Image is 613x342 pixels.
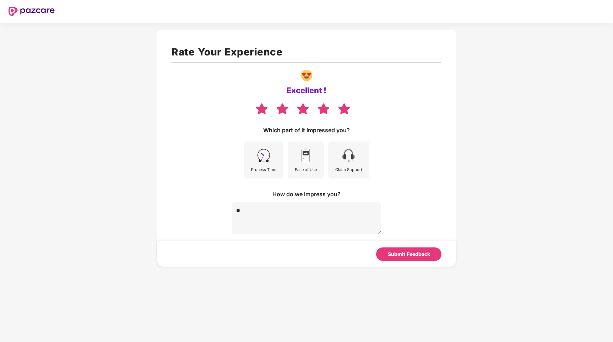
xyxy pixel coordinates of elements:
img: svg+xml;base64,PHN2ZyB4bWxucz0iaHR0cDovL3d3dy53My5vcmcvMjAwMC9zdmciIHdpZHRoPSI0NSIgaGVpZ2h0PSI0NS... [341,148,357,164]
img: svg+xml;base64,PHN2ZyBpZD0iR3JvdXBfNDI1NDUiIGRhdGEtbmFtZT0iR3JvdXAgNDI1NDUiIHhtbG5zPSJodHRwOi8vd3... [301,70,312,81]
div: Excellent ! [287,85,326,95]
h1: Rate Your Experience [172,44,441,60]
img: svg+xml;base64,PHN2ZyB4bWxucz0iaHR0cDovL3d3dy53My5vcmcvMjAwMC9zdmciIHdpZHRoPSIzOCIgaGVpZ2h0PSIzNS... [276,102,289,115]
div: How do we impress you? [272,190,341,198]
img: svg+xml;base64,PHN2ZyB4bWxucz0iaHR0cDovL3d3dy53My5vcmcvMjAwMC9zdmciIHdpZHRoPSI0NSIgaGVpZ2h0PSI0NS... [256,148,272,164]
img: svg+xml;base64,PHN2ZyB4bWxucz0iaHR0cDovL3d3dy53My5vcmcvMjAwMC9zdmciIHdpZHRoPSIzOCIgaGVpZ2h0PSIzNS... [255,102,268,115]
div: Which part of it impressed you? [263,126,350,134]
img: svg+xml;base64,PHN2ZyB4bWxucz0iaHR0cDovL3d3dy53My5vcmcvMjAwMC9zdmciIHdpZHRoPSIzOCIgaGVpZ2h0PSIzNS... [296,102,310,115]
img: svg+xml;base64,PHN2ZyB4bWxucz0iaHR0cDovL3d3dy53My5vcmcvMjAwMC9zdmciIHdpZHRoPSI0NSIgaGVpZ2h0PSI0NS... [298,148,314,164]
div: Process Time [251,166,276,173]
img: svg+xml;base64,PHN2ZyB4bWxucz0iaHR0cDovL3d3dy53My5vcmcvMjAwMC9zdmciIHdpZHRoPSIzOCIgaGVpZ2h0PSIzNS... [337,102,351,115]
div: Claim Support [335,166,362,173]
img: svg+xml;base64,PHN2ZyB4bWxucz0iaHR0cDovL3d3dy53My5vcmcvMjAwMC9zdmciIHdpZHRoPSIzOCIgaGVpZ2h0PSIzNS... [317,102,330,115]
div: Ease of Use [295,166,317,173]
img: New Pazcare Logo [9,7,55,16]
div: Submit Feedback [388,250,430,258]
